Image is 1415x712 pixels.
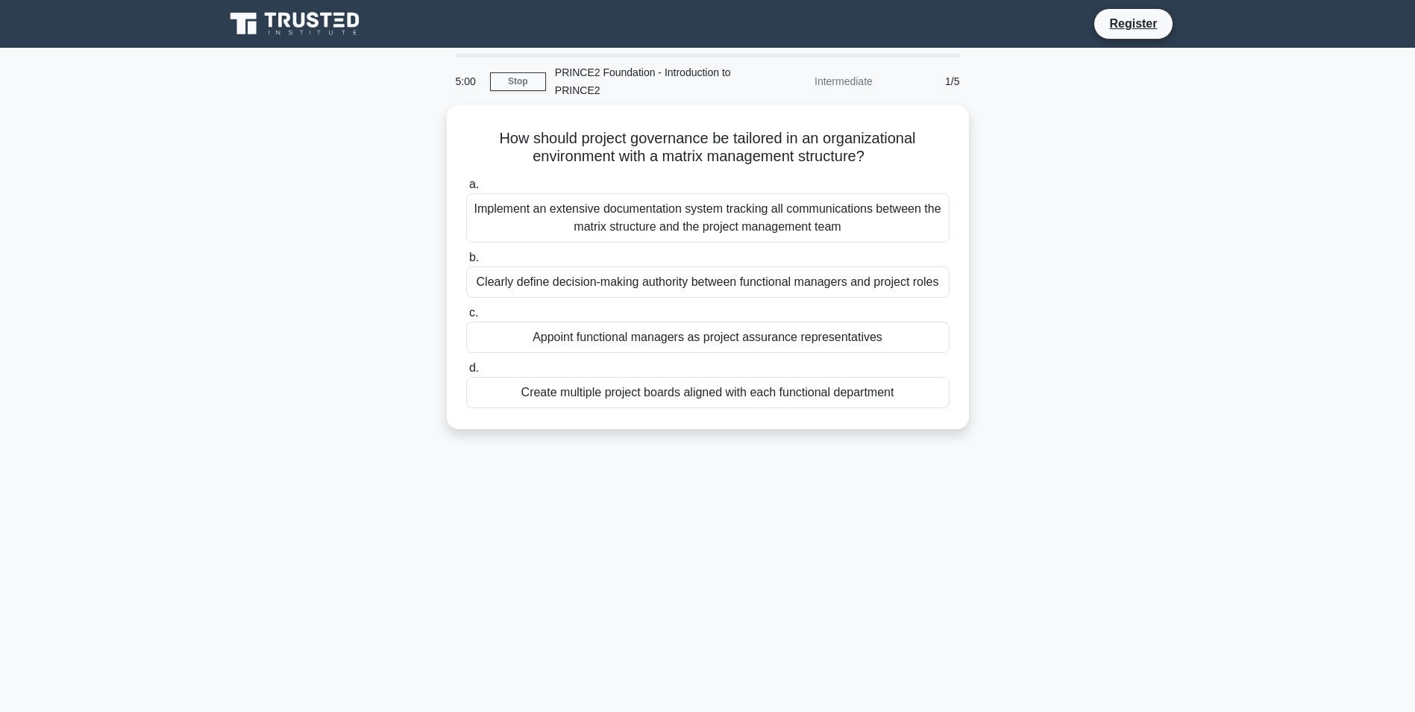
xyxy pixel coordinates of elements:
div: Appoint functional managers as project assurance representatives [466,322,950,353]
h5: How should project governance be tailored in an organizational environment with a matrix manageme... [465,129,951,166]
span: c. [469,306,478,319]
span: a. [469,178,479,190]
div: Clearly define decision-making authority between functional managers and project roles [466,266,950,298]
span: d. [469,361,479,374]
a: Register [1100,14,1166,33]
div: 5:00 [447,66,490,96]
span: b. [469,251,479,263]
div: 1/5 [882,66,969,96]
div: PRINCE2 Foundation - Introduction to PRINCE2 [546,57,751,105]
a: Stop [490,72,546,91]
div: Implement an extensive documentation system tracking all communications between the matrix struct... [466,193,950,243]
div: Create multiple project boards aligned with each functional department [466,377,950,408]
div: Intermediate [751,66,882,96]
